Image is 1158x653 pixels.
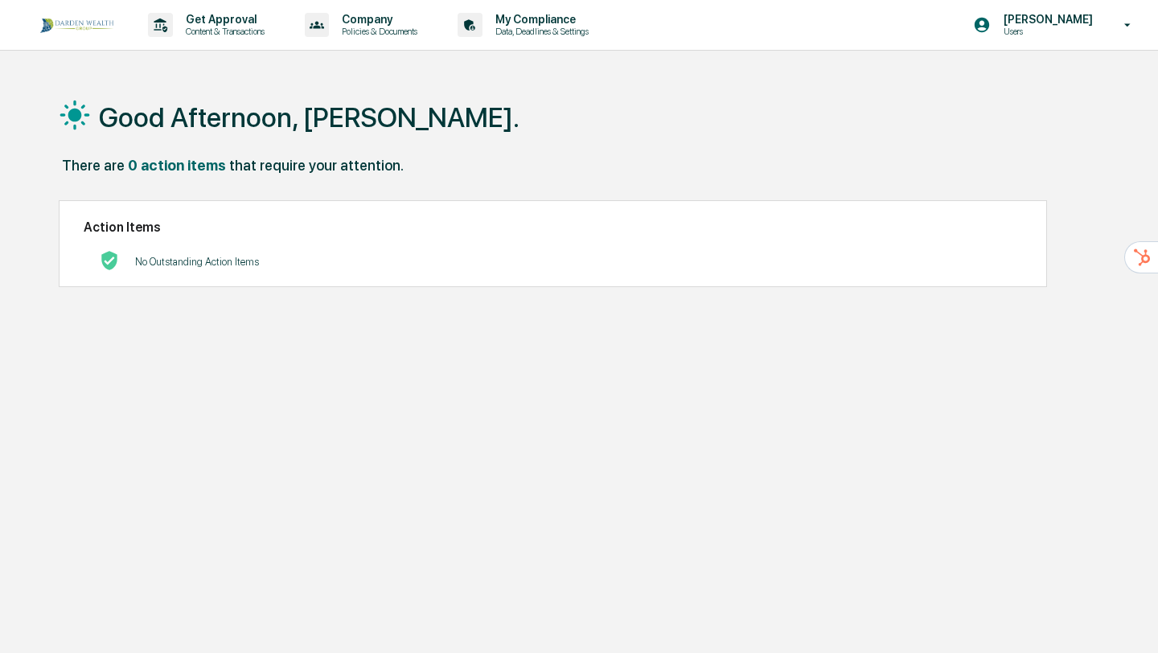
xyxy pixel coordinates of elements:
[62,157,125,174] div: There are
[173,26,273,37] p: Content & Transactions
[84,220,1021,235] h2: Action Items
[329,26,425,37] p: Policies & Documents
[991,26,1101,37] p: Users
[99,101,519,133] h1: Good Afternoon, [PERSON_NAME].
[482,26,597,37] p: Data, Deadlines & Settings
[329,13,425,26] p: Company
[100,251,119,270] img: No Actions logo
[991,13,1101,26] p: [PERSON_NAME]
[482,13,597,26] p: My Compliance
[135,256,259,268] p: No Outstanding Action Items
[173,13,273,26] p: Get Approval
[229,157,404,174] div: that require your attention.
[39,15,116,35] img: logo
[128,157,226,174] div: 0 action items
